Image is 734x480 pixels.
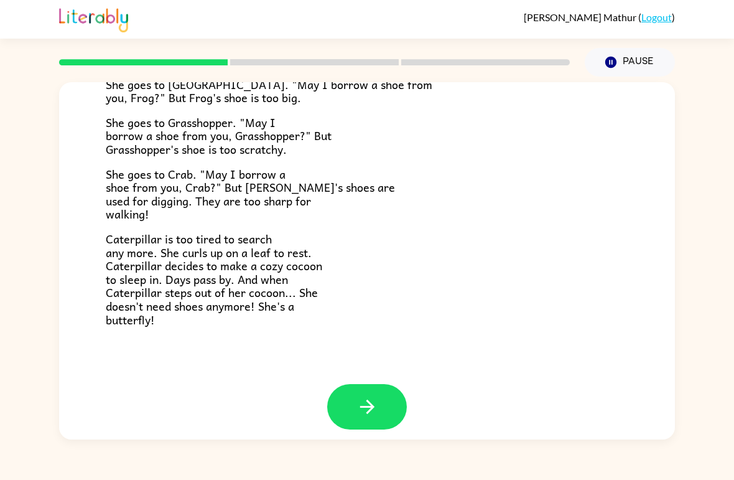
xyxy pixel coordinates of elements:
[641,11,672,23] a: Logout
[106,230,322,329] span: Caterpillar is too tired to search any more. She curls up on a leaf to rest. Caterpillar decides ...
[59,5,128,32] img: Literably
[585,48,675,77] button: Pause
[524,11,675,23] div: ( )
[106,62,432,106] span: Caterpillar is sad without her shoe. She goes to [GEOGRAPHIC_DATA]. "May I borrow a shoe from you...
[106,113,332,158] span: She goes to Grasshopper. "May I borrow a shoe from you, Grasshopper?" But Grasshopper's shoe is t...
[106,165,395,224] span: She goes to Crab. "May I borrow a shoe from you, Crab?" But [PERSON_NAME]'s shoes are used for di...
[524,11,638,23] span: [PERSON_NAME] Mathur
